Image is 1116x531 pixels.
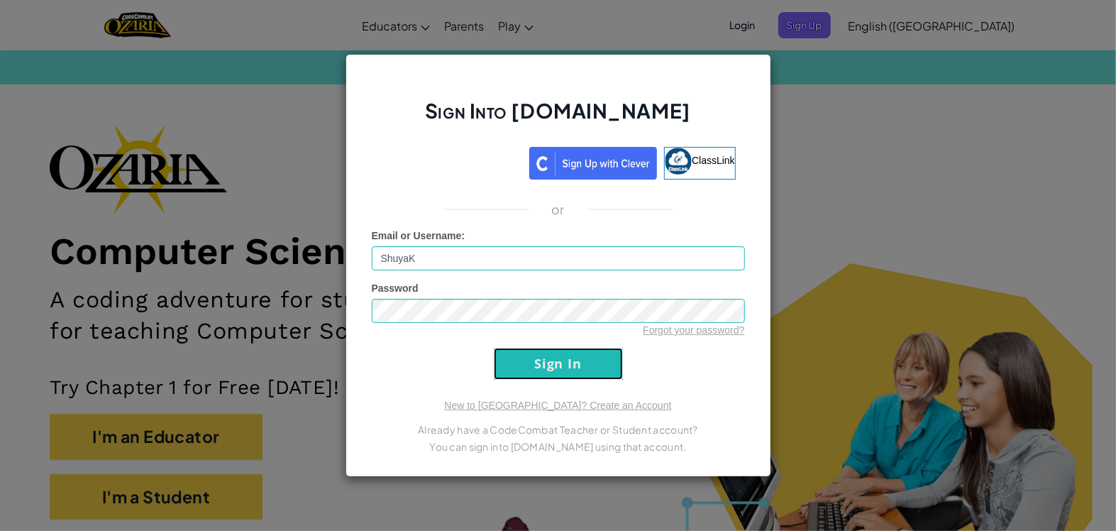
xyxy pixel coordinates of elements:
input: Sign In [494,348,623,380]
p: or [551,201,565,218]
img: clever_sso_button@2x.png [529,147,657,180]
p: You can sign into [DOMAIN_NAME] using that account. [372,438,745,455]
label: : [372,229,465,243]
a: Forgot your password? [643,324,744,336]
p: Already have a CodeCombat Teacher or Student account? [372,421,745,438]
span: ClassLink [692,155,735,166]
h2: Sign Into [DOMAIN_NAME] [372,97,745,138]
a: New to [GEOGRAPHIC_DATA]? Create an Account [444,400,671,411]
span: Password [372,283,419,294]
img: classlink-logo-small.png [665,148,692,175]
iframe: Sign in with Google Button [373,146,529,177]
span: Email or Username [372,230,462,241]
